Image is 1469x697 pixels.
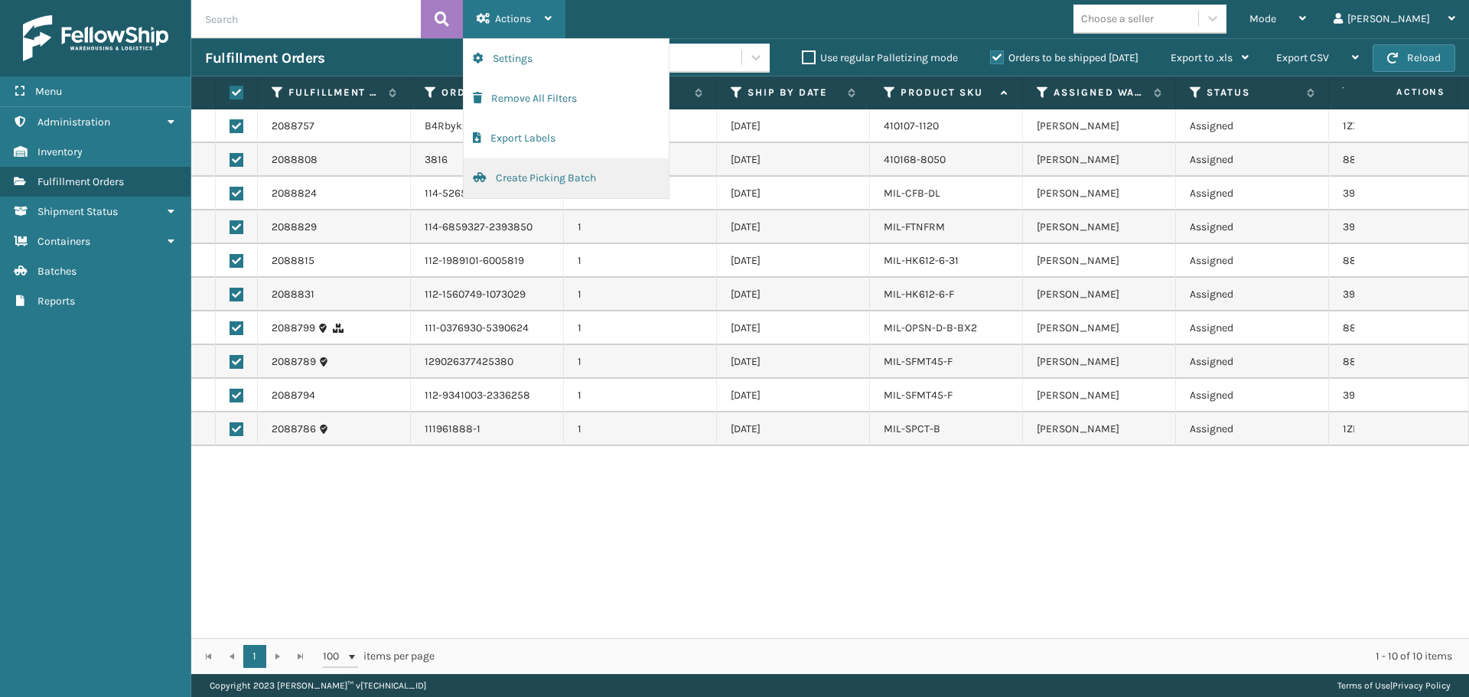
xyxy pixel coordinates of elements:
a: 2088829 [272,220,317,235]
a: Privacy Policy [1392,680,1451,691]
a: MIL-HK612-6-31 [884,254,959,267]
button: Reload [1373,44,1455,72]
td: [PERSON_NAME] [1023,210,1176,244]
label: Fulfillment Order Id [288,86,381,99]
td: [PERSON_NAME] [1023,345,1176,379]
a: MIL-OPSN-D-B-BX2 [884,321,977,334]
td: B4Rbykxcl [411,109,564,143]
a: 2088815 [272,253,314,269]
td: Assigned [1176,244,1329,278]
a: 2088789 [272,354,316,370]
a: 1ZXH04530244240048 [1343,119,1453,132]
td: 111-0376930-5390624 [411,311,564,345]
label: Assigned Warehouse [1054,86,1146,99]
a: 2088786 [272,422,316,437]
span: Containers [37,235,90,248]
td: Assigned [1176,210,1329,244]
span: Actions [1348,80,1454,105]
td: 111961888-1 [411,412,564,446]
button: Settings [464,39,669,79]
a: MIL-CFB-DL [884,187,940,200]
a: 393402572804 [1343,187,1416,200]
td: [DATE] [717,109,870,143]
div: Choose a seller [1081,11,1154,27]
div: 1 - 10 of 10 items [456,649,1452,664]
td: [PERSON_NAME] [1023,177,1176,210]
span: Inventory [37,145,83,158]
span: Menu [35,85,62,98]
h3: Fulfillment Orders [205,49,324,67]
button: Export Labels [464,119,669,158]
td: [PERSON_NAME] [1023,244,1176,278]
a: 2088799 [272,321,315,336]
td: 114-6859327-2393850 [411,210,564,244]
td: 112-9341003-2336258 [411,379,564,412]
td: [PERSON_NAME] [1023,143,1176,177]
td: Assigned [1176,379,1329,412]
td: Assigned [1176,311,1329,345]
td: 129026377425380 [411,345,564,379]
a: MIL-SPCT-B [884,422,940,435]
td: Assigned [1176,177,1329,210]
a: 393403061913 [1343,288,1412,301]
a: 410107-1120 [884,119,939,132]
td: [DATE] [717,278,870,311]
td: Assigned [1176,278,1329,311]
td: [DATE] [717,177,870,210]
button: Remove All Filters [464,79,669,119]
td: Assigned [1176,143,1329,177]
td: 114-5265192-6658664 [411,177,564,210]
td: [PERSON_NAME] [1023,109,1176,143]
span: Reports [37,295,75,308]
td: [PERSON_NAME] [1023,412,1176,446]
td: 1 [564,379,717,412]
span: Mode [1249,12,1276,25]
a: 393401856111 [1343,389,1408,402]
td: 1 [564,345,717,379]
label: Product SKU [901,86,993,99]
td: [DATE] [717,412,870,446]
label: Orders to be shipped [DATE] [990,51,1138,64]
span: items per page [323,645,435,668]
td: 1 [564,412,717,446]
td: [DATE] [717,143,870,177]
td: 112-1560749-1073029 [411,278,564,311]
a: 393403042962 [1343,220,1416,233]
img: logo [23,15,168,61]
a: 884522043657 [1343,321,1417,334]
a: 2088831 [272,287,314,302]
span: Batches [37,265,77,278]
span: Shipment Status [37,205,118,218]
label: Use regular Palletizing mode [802,51,958,64]
a: MIL-HK612-6-F [884,288,954,301]
a: 410168-8050 [884,153,946,166]
td: 112-1989101-6005819 [411,244,564,278]
span: Export CSV [1276,51,1329,64]
a: 1 [243,645,266,668]
td: [PERSON_NAME] [1023,311,1176,345]
td: Assigned [1176,412,1329,446]
td: [DATE] [717,244,870,278]
td: 1 [564,278,717,311]
a: 2088808 [272,152,318,168]
label: Ship By Date [748,86,840,99]
td: Assigned [1176,109,1329,143]
p: Copyright 2023 [PERSON_NAME]™ v [TECHNICAL_ID] [210,674,426,697]
a: MIL-SFMT45-F [884,355,953,368]
a: 884522477358 [1343,254,1417,267]
td: [PERSON_NAME] [1023,278,1176,311]
span: 100 [323,649,346,664]
a: 1ZH0R7060313209646 [1343,422,1449,435]
td: [DATE] [717,210,870,244]
a: 884522038831 [1343,355,1417,368]
a: 2088794 [272,388,315,403]
button: Create Picking Batch [464,158,669,198]
span: Actions [495,12,531,25]
label: Order Number [441,86,534,99]
td: 1 [564,244,717,278]
td: 1 [564,210,717,244]
a: MIL-FTNFRM [884,220,945,233]
a: 2088824 [272,186,317,201]
div: | [1337,674,1451,697]
td: 3816 [411,143,564,177]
